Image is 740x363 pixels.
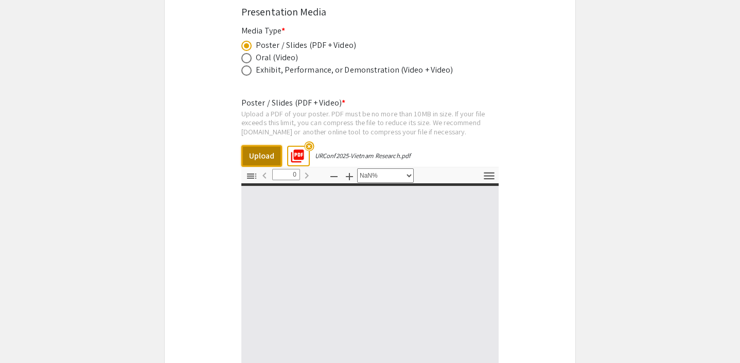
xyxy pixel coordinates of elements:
[315,151,411,160] div: URConf2025-Vietnam Research.pdf
[243,168,260,183] button: Toggle Sidebar
[298,167,315,182] button: Next Page
[341,168,358,183] button: Zoom In
[256,51,298,64] div: Oral (Video)
[480,168,498,183] button: Tools
[241,145,282,167] button: Upload
[8,317,44,355] iframe: Chat
[256,39,356,51] div: Poster / Slides (PDF + Video)
[241,97,345,108] mat-label: Poster / Slides (PDF + Video)
[241,109,499,136] div: Upload a PDF of your poster. PDF must be no more than 10MB in size. If your file exceeds this lim...
[357,168,414,183] select: Zoom
[241,4,499,20] div: Presentation Media
[241,25,285,36] mat-label: Media Type
[325,168,343,183] button: Zoom Out
[287,145,302,161] mat-icon: picture_as_pdf
[256,167,273,182] button: Previous Page
[272,169,300,180] input: Page
[256,64,453,76] div: Exhibit, Performance, or Demonstration (Video + Video)
[304,142,314,151] mat-icon: highlight_off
